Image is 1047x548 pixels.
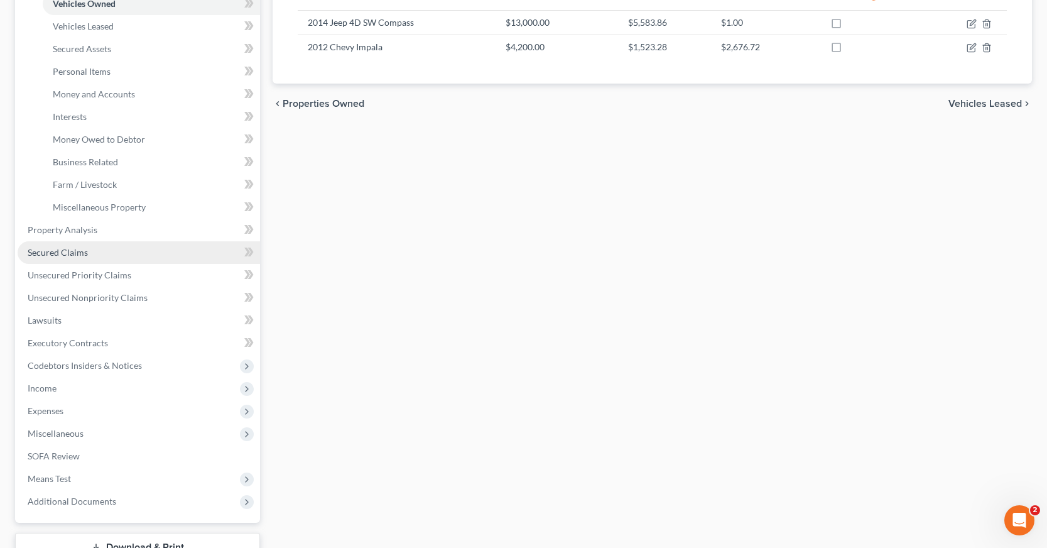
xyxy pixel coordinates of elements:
span: Unsecured Nonpriority Claims [28,292,148,303]
a: Secured Claims [18,241,260,264]
span: Means Test [28,473,71,484]
span: Vehicles Leased [948,99,1022,109]
a: Farm / Livestock [43,173,260,196]
a: Secured Assets [43,38,260,60]
a: Executory Contracts [18,332,260,354]
span: Properties Owned [283,99,364,109]
i: chevron_right [1022,99,1032,109]
span: Secured Assets [53,43,111,54]
span: Expenses [28,405,63,416]
span: Business Related [53,156,118,167]
span: Miscellaneous Property [53,202,146,212]
td: $13,000.00 [496,11,618,35]
span: Farm / Livestock [53,179,117,190]
td: $1.00 [711,11,820,35]
span: Income [28,383,57,393]
span: Executory Contracts [28,337,108,348]
a: Lawsuits [18,309,260,332]
a: Business Related [43,151,260,173]
span: 2 [1030,505,1040,515]
td: $2,676.72 [711,35,820,58]
td: $5,583.86 [618,11,711,35]
a: Unsecured Nonpriority Claims [18,287,260,309]
td: $1,523.28 [618,35,711,58]
button: Vehicles Leased chevron_right [948,99,1032,109]
span: Secured Claims [28,247,88,258]
span: Codebtors Insiders & Notices [28,360,142,371]
span: Personal Items [53,66,111,77]
a: Miscellaneous Property [43,196,260,219]
span: Money Owed to Debtor [53,134,145,145]
span: Vehicles Leased [53,21,114,31]
a: Money Owed to Debtor [43,128,260,151]
a: Vehicles Leased [43,15,260,38]
span: Miscellaneous [28,428,84,439]
a: Unsecured Priority Claims [18,264,260,287]
a: Money and Accounts [43,83,260,106]
iframe: Intercom live chat [1004,505,1034,535]
span: Interests [53,111,87,122]
span: Money and Accounts [53,89,135,99]
span: Unsecured Priority Claims [28,270,131,280]
button: chevron_left Properties Owned [273,99,364,109]
td: 2012 Chevy Impala [298,35,496,58]
a: Interests [43,106,260,128]
a: SOFA Review [18,445,260,468]
i: chevron_left [273,99,283,109]
td: $4,200.00 [496,35,618,58]
span: Property Analysis [28,224,97,235]
span: Lawsuits [28,315,62,326]
a: Personal Items [43,60,260,83]
a: Property Analysis [18,219,260,241]
span: Additional Documents [28,496,116,507]
td: 2014 Jeep 4D SW Compass [298,11,496,35]
span: SOFA Review [28,451,80,461]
